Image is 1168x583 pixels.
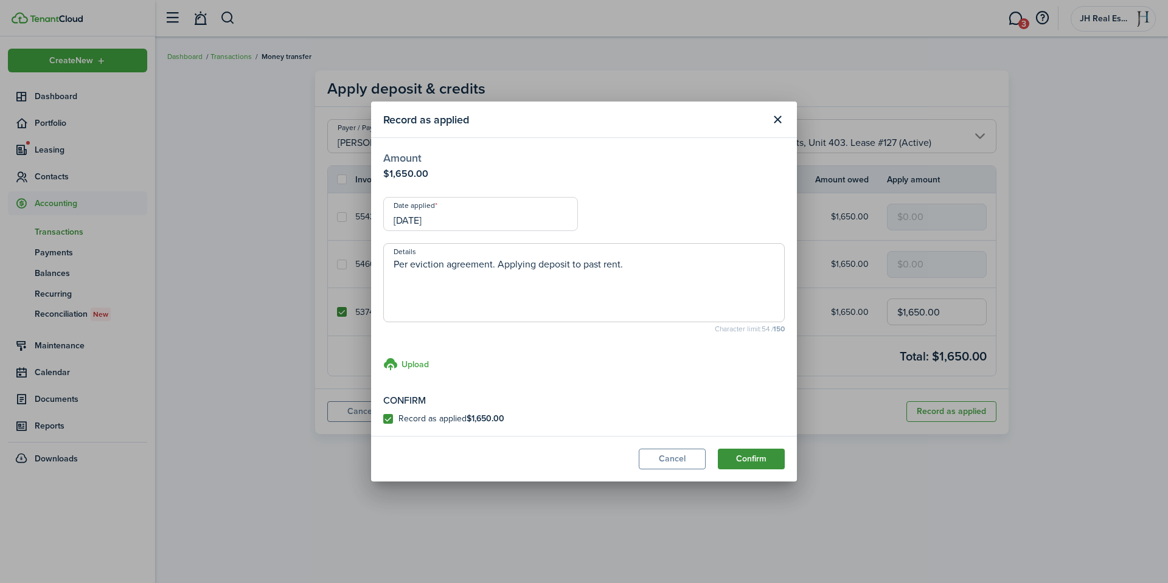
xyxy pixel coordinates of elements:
[383,167,785,181] p: $1,650.00
[383,325,785,333] small: Character limit: 54 /
[383,108,764,131] modal-title: Record as applied
[718,449,785,469] button: Confirm
[383,414,504,424] label: Record as applied
[401,358,429,371] h3: Upload
[639,449,706,469] button: Cancel
[467,412,504,425] b: $1,650.00
[383,197,578,231] input: mm/dd/yyyy
[383,393,785,408] p: Confirm
[773,323,785,334] b: 150
[767,109,788,130] button: Close modal
[383,150,785,167] h6: Amount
